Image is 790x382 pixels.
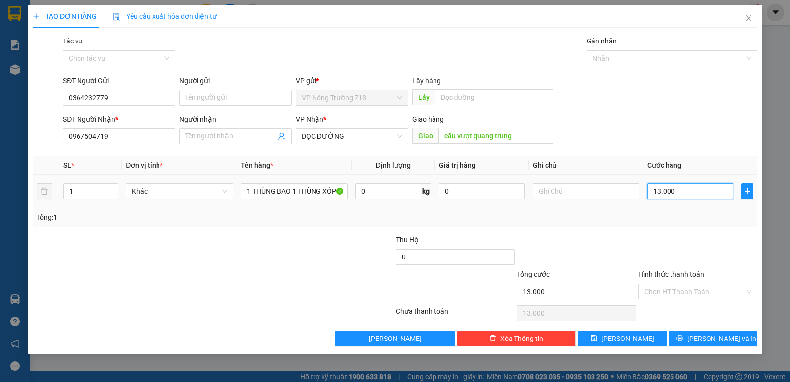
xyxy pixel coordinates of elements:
[302,129,402,144] span: DỌC ĐƯỜNG
[126,161,163,169] span: Đơn vị tính
[63,75,175,86] div: SĐT Người Gửi
[8,32,78,46] div: 0987260701
[63,114,175,125] div: SĐT Người Nhận
[412,128,438,144] span: Giao
[533,183,639,199] input: Ghi Chú
[37,183,52,199] button: delete
[489,335,496,342] span: delete
[578,331,667,346] button: save[PERSON_NAME]
[591,335,597,342] span: save
[113,13,120,21] img: icon
[742,187,753,195] span: plus
[113,12,217,20] span: Yêu cầu xuất hóa đơn điện tử
[7,52,79,64] div: 100.000
[517,270,550,278] span: Tổng cước
[412,89,435,105] span: Lấy
[676,335,683,342] span: printer
[412,115,444,123] span: Giao hàng
[412,77,441,85] span: Lấy hàng
[735,5,762,33] button: Close
[63,161,71,169] span: SL
[396,236,419,244] span: Thu Hộ
[669,331,757,346] button: printer[PERSON_NAME] và In
[84,9,108,20] span: Nhận:
[438,128,554,144] input: Dọc đường
[457,331,576,346] button: deleteXóa Thông tin
[8,8,78,32] div: VP Nông Trường 718
[587,37,617,45] label: Gán nhãn
[421,183,431,199] span: kg
[8,9,24,20] span: Gửi:
[241,161,273,169] span: Tên hàng
[302,90,402,105] span: VP Nông Trường 718
[439,183,525,199] input: 0
[687,333,756,344] span: [PERSON_NAME] và In
[745,14,752,22] span: close
[376,161,411,169] span: Định lượng
[63,37,82,45] label: Tác vụ
[529,156,643,175] th: Ghi chú
[500,333,543,344] span: Xóa Thông tin
[601,333,654,344] span: [PERSON_NAME]
[33,13,39,20] span: plus
[741,183,753,199] button: plus
[296,115,323,123] span: VP Nhận
[395,306,516,323] div: Chưa thanh toán
[439,161,475,169] span: Giá trị hàng
[335,331,454,346] button: [PERSON_NAME]
[369,333,422,344] span: [PERSON_NAME]
[7,53,23,63] span: CR :
[179,75,292,86] div: Người gửi
[37,212,306,223] div: Tổng: 1
[84,8,154,32] div: Bến xe Miền Đông
[8,70,154,107] div: Tên hàng: 1 THÙNG GIẤY 1 THÙNG XỐP CÓ BƠ Ở TRÊN ( : 1 )
[435,89,554,105] input: Dọc đường
[647,161,681,169] span: Cước hàng
[241,183,348,199] input: VD: Bàn, Ghế
[33,12,97,20] span: TẠO ĐƠN HÀNG
[179,114,292,125] div: Người nhận
[638,270,704,278] label: Hình thức thanh toán
[296,75,408,86] div: VP gửi
[132,184,227,199] span: Khác
[84,32,154,46] div: 0906033479
[278,132,286,140] span: user-add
